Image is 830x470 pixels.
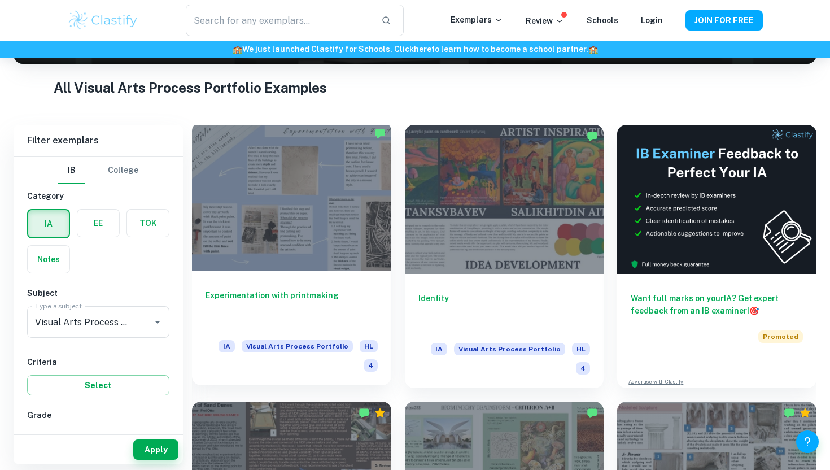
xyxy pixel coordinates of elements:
h6: Category [27,190,169,202]
a: Advertise with Clastify [628,378,683,386]
a: Want full marks on yourIA? Get expert feedback from an IB examiner!PromotedAdvertise with Clastify [617,125,816,388]
h6: Filter exemplars [14,125,183,156]
span: 4 [576,362,590,375]
span: HL [360,340,378,352]
button: IB [58,157,85,184]
p: Review [526,15,564,27]
span: Visual Arts Process Portfolio [242,340,353,352]
button: Notes [28,246,69,273]
a: Login [641,16,663,25]
div: Premium [374,407,386,419]
h6: Experimentation with printmaking [206,289,378,327]
span: 🎯 [749,306,759,315]
div: Filter type choice [58,157,138,184]
span: IA [431,343,447,355]
button: Apply [133,439,178,460]
span: 4 [364,359,378,372]
button: Help and Feedback [796,430,819,453]
input: Search for any exemplars... [186,5,372,36]
div: Premium [800,407,811,419]
span: 🏫 [588,45,598,54]
button: Open [150,314,165,330]
button: College [108,157,138,184]
button: EE [77,210,119,237]
span: HL [572,343,590,355]
img: Thumbnail [617,125,816,274]
h6: Want full marks on your IA ? Get expert feedback from an IB examiner! [631,292,803,317]
h6: We just launched Clastify for Schools. Click to learn how to become a school partner. [2,43,828,55]
img: Marked [374,128,386,139]
button: IA [28,210,69,237]
button: Select [27,375,169,395]
a: IdentityIAVisual Arts Process PortfolioHL4 [405,125,604,388]
span: Promoted [758,330,803,343]
a: here [414,45,431,54]
a: Experimentation with printmakingIAVisual Arts Process PortfolioHL4 [192,125,391,388]
button: JOIN FOR FREE [685,10,763,31]
h6: Criteria [27,356,169,368]
h6: Grade [27,409,169,421]
button: TOK [127,210,169,237]
span: IA [219,340,235,352]
h1: All Visual Arts Process Portfolio Examples [54,77,776,98]
p: Exemplars [451,14,503,26]
img: Marked [784,407,795,419]
h6: Subject [27,287,169,299]
span: 🏫 [233,45,242,54]
span: Visual Arts Process Portfolio [454,343,565,355]
img: Marked [359,407,370,419]
img: Clastify logo [67,9,139,32]
img: Marked [587,407,598,419]
a: Schools [587,16,618,25]
img: Marked [587,130,598,142]
label: Type a subject [35,301,82,311]
h6: Identity [418,292,591,329]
